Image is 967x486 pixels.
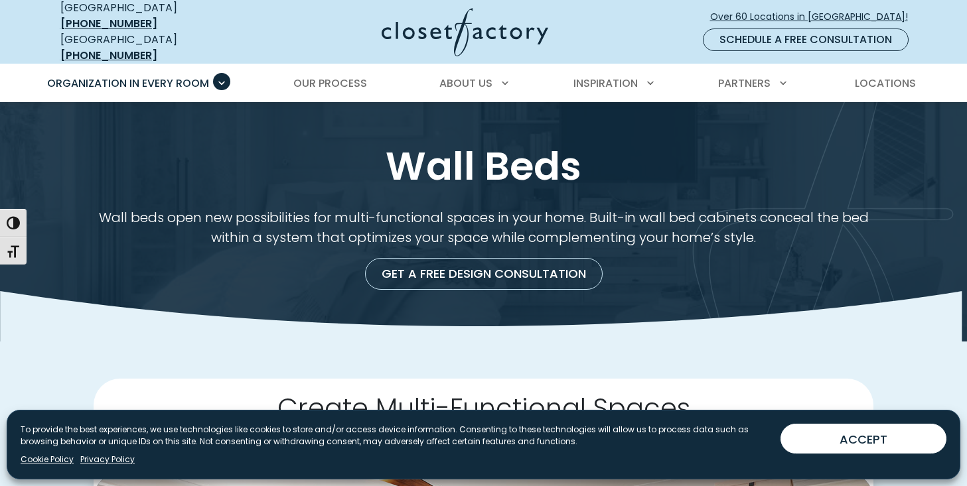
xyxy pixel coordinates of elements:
[382,8,548,56] img: Closet Factory Logo
[781,424,946,454] button: ACCEPT
[60,32,253,64] div: [GEOGRAPHIC_DATA]
[277,389,690,426] span: Create Multi-Functional Spaces
[38,65,930,102] nav: Primary Menu
[718,76,771,91] span: Partners
[709,5,919,29] a: Over 60 Locations in [GEOGRAPHIC_DATA]!
[293,76,367,91] span: Our Process
[365,258,603,290] a: Get a Free Design Consultation
[573,76,638,91] span: Inspiration
[855,76,916,91] span: Locations
[60,16,157,31] a: [PHONE_NUMBER]
[94,208,873,247] p: Wall beds open new possibilities for multi-functional spaces in your home. Built-in wall bed cabi...
[47,76,209,91] span: Organization in Every Room
[710,10,919,24] span: Over 60 Locations in [GEOGRAPHIC_DATA]!
[58,141,910,192] h1: Wall Beds
[60,48,157,63] a: [PHONE_NUMBER]
[21,424,770,448] p: To provide the best experiences, we use technologies like cookies to store and/or access device i...
[703,29,909,51] a: Schedule a Free Consultation
[439,76,492,91] span: About Us
[21,454,74,465] a: Cookie Policy
[80,454,135,465] a: Privacy Policy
